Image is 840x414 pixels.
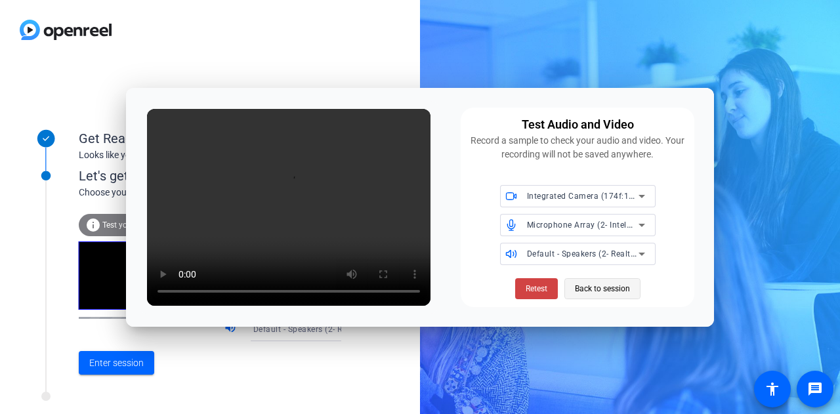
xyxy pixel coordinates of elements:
[527,219,828,230] span: Microphone Array (2- Intel® Smart Sound Technology for Digital Microphones)
[527,248,678,259] span: Default - Speakers (2- Realtek(R) Audio)
[79,166,368,186] div: Let's get connected.
[79,186,368,199] div: Choose your settings
[765,381,780,397] mat-icon: accessibility
[522,115,634,134] div: Test Audio and Video
[89,356,144,370] span: Enter session
[85,217,101,233] mat-icon: info
[526,283,547,295] span: Retest
[575,276,630,301] span: Back to session
[79,129,341,148] div: Get Ready!
[469,134,686,161] div: Record a sample to check your audio and video. Your recording will not be saved anywhere.
[253,323,404,334] span: Default - Speakers (2- Realtek(R) Audio)
[564,278,640,299] button: Back to session
[515,278,558,299] button: Retest
[102,220,194,230] span: Test your audio and video
[79,148,341,162] div: Looks like you've been invited to join
[807,381,823,397] mat-icon: message
[527,190,645,201] span: Integrated Camera (174f:11af)
[224,321,240,337] mat-icon: volume_up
